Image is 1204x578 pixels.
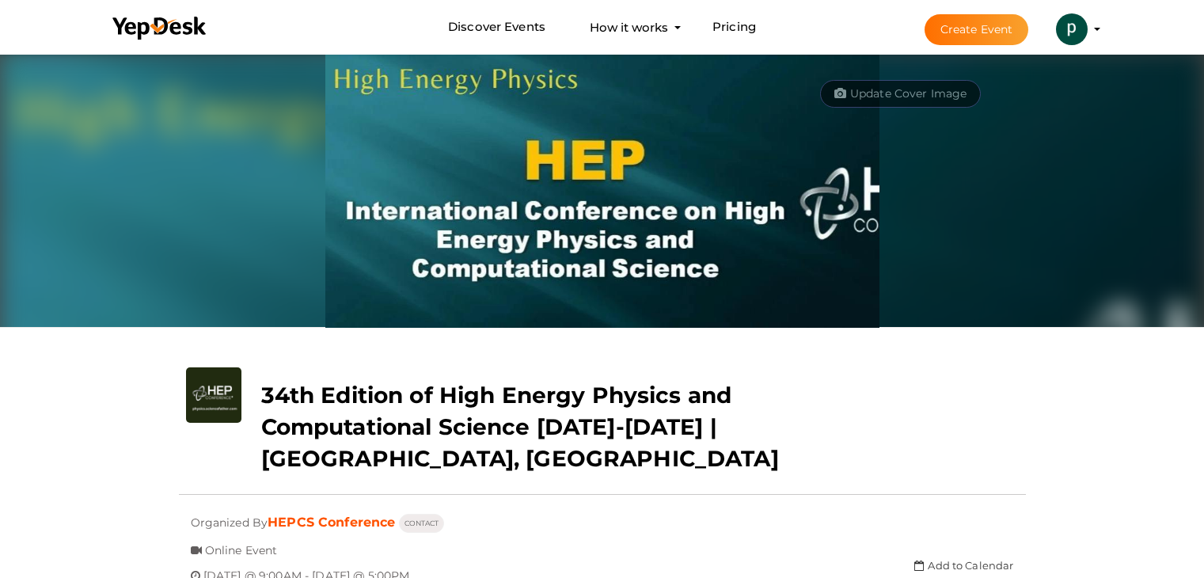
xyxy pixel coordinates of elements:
[820,80,982,108] button: Update Cover Image
[268,515,395,530] a: HEPCS Conference
[325,51,879,328] img: TRJV1LSP_normal.png
[261,382,779,472] b: 34th Edition of High Energy Physics and Computational Science [DATE]-[DATE] | [GEOGRAPHIC_DATA], ...
[1056,13,1088,45] img: ACg8ocLzSuLf38HofLKrbZ8atlcd4MaWnteDmrMT9v83_fjfO3XUi24=s100
[399,514,445,533] button: CONTACT
[448,13,545,42] a: Discover Events
[585,13,673,42] button: How it works
[205,531,278,557] span: Online Event
[914,559,1013,572] a: Add to Calendar
[191,504,268,530] span: Organized By
[925,14,1029,45] button: Create Event
[712,13,756,42] a: Pricing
